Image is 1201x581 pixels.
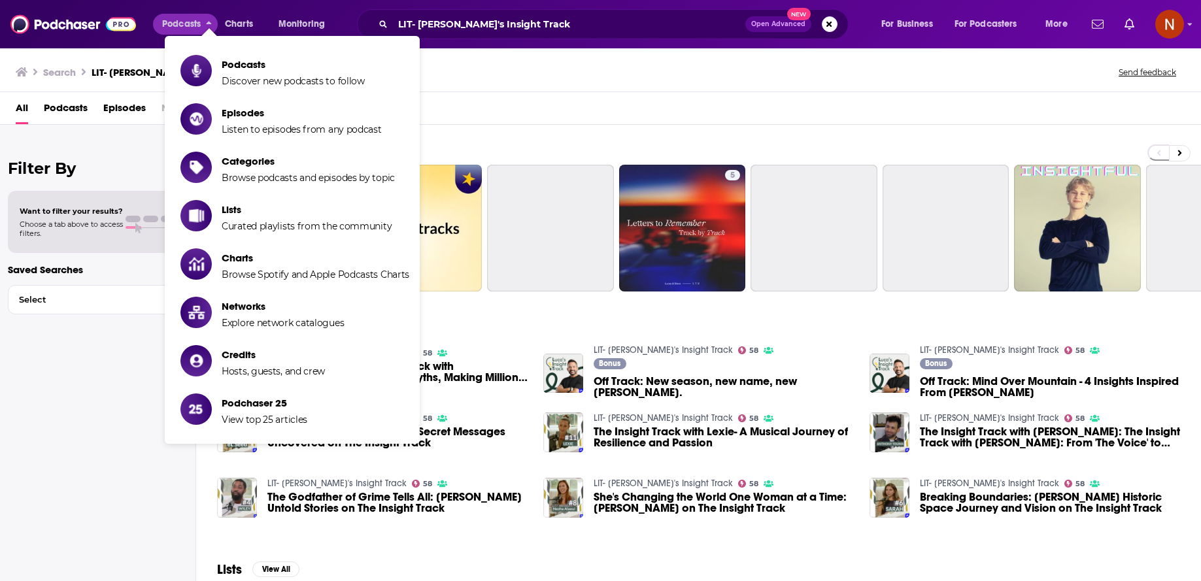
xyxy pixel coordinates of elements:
[920,426,1180,448] a: The Insight Track with Anthony Touma: The Insight Track with Anthony Touma: From 'The Voice' to R...
[222,124,382,135] span: Listen to episodes from any podcast
[1064,346,1085,354] a: 58
[1045,15,1068,33] span: More
[222,414,307,425] span: View top 25 articles
[1064,414,1085,422] a: 58
[599,359,620,367] span: Bonus
[10,12,136,37] a: Podchaser - Follow, Share and Rate Podcasts
[222,269,409,280] span: Browse Spotify and Apple Podcasts Charts
[920,412,1059,423] a: LIT- Luca's Insight Track
[543,412,583,452] img: The Insight Track with Lexie- A Musical Journey of Resilience and Passion
[1155,10,1184,39] span: Logged in as AdelNBM
[8,285,188,314] button: Select
[870,412,909,452] img: The Insight Track with Anthony Touma: The Insight Track with Anthony Touma: From 'The Voice' to R...
[8,263,188,276] p: Saved Searches
[870,354,909,393] img: Off Track: Mind Over Mountain - 4 Insights Inspired From Nelly Attar
[1155,10,1184,39] button: Show profile menu
[920,491,1180,514] span: Breaking Boundaries: [PERSON_NAME] Historic Space Journey and Vision on The Insight Track
[1075,416,1085,422] span: 58
[594,426,854,448] a: The Insight Track with Lexie- A Musical Journey of Resilience and Passion
[216,14,261,35] a: Charts
[872,14,949,35] button: open menu
[955,15,1017,33] span: For Podcasters
[749,481,758,487] span: 58
[92,66,256,78] h3: LIT- [PERSON_NAME]'s Insight Track
[16,97,28,124] span: All
[738,480,759,488] a: 58
[920,478,1059,489] a: LIT- Luca's Insight Track
[1115,67,1180,78] button: Send feedback
[267,478,407,489] a: LIT- Luca's Insight Track
[787,8,811,20] span: New
[8,295,160,304] span: Select
[738,346,759,354] a: 58
[543,478,583,518] img: She's Changing the World One Woman at a Time: Nezha Alaoui on The Insight Track
[738,414,759,422] a: 58
[217,561,242,578] h2: Lists
[619,165,746,291] a: 5
[749,416,758,422] span: 58
[20,207,123,216] span: Want to filter your results?
[881,15,933,33] span: For Business
[920,491,1180,514] a: Breaking Boundaries: Sara Sabry's Historic Space Journey and Vision on The Insight Track
[543,354,583,393] img: Off Track: New season, new name, new Luca.
[1075,348,1085,354] span: 58
[1119,13,1140,35] a: Show notifications dropdown
[222,58,365,71] span: Podcasts
[369,9,861,39] div: Search podcasts, credits, & more...
[594,491,854,514] span: She's Changing the World One Woman at a Time: [PERSON_NAME] on The Insight Track
[222,348,325,361] span: Credits
[267,491,528,514] span: The Godfather of Grime Tells All: [PERSON_NAME] Untold Stories on The Insight Track
[222,75,365,87] span: Discover new podcasts to follow
[1075,481,1085,487] span: 58
[8,159,188,178] h2: Filter By
[1155,10,1184,39] img: User Profile
[222,220,392,232] span: Curated playlists from the community
[749,348,758,354] span: 58
[222,172,395,184] span: Browse podcasts and episodes by topic
[594,376,854,398] span: Off Track: New season, new name, new [PERSON_NAME].
[252,561,299,577] button: View All
[222,317,344,329] span: Explore network catalogues
[920,344,1059,356] a: LIT- Luca's Insight Track
[393,14,745,35] input: Search podcasts, credits, & more...
[594,376,854,398] a: Off Track: New season, new name, new Luca.
[745,16,811,32] button: Open AdvancedNew
[594,491,854,514] a: She's Changing the World One Woman at a Time: Nezha Alaoui on The Insight Track
[217,561,299,578] a: ListsView All
[594,412,733,423] a: LIT- Luca's Insight Track
[103,97,146,124] span: Episodes
[412,480,433,488] a: 58
[920,426,1180,448] span: The Insight Track with [PERSON_NAME]: The Insight Track with [PERSON_NAME]: From 'The Voice' to R...
[222,107,382,119] span: Episodes
[870,478,909,518] img: Breaking Boundaries: Sara Sabry's Historic Space Journey and Vision on The Insight Track
[594,344,733,356] a: LIT- Luca's Insight Track
[222,203,392,216] span: Lists
[1087,13,1109,35] a: Show notifications dropdown
[1036,14,1084,35] button: open menu
[279,15,325,33] span: Monitoring
[730,169,735,182] span: 5
[925,359,947,367] span: Bonus
[725,170,740,180] a: 5
[44,97,88,124] a: Podcasts
[162,15,201,33] span: Podcasts
[222,397,307,409] span: Podchaser 25
[269,14,342,35] button: open menu
[43,66,76,78] h3: Search
[222,365,325,377] span: Hosts, guests, and crew
[225,15,253,33] span: Charts
[751,21,805,27] span: Open Advanced
[267,491,528,514] a: The Godfather of Grime Tells All: Wiley's Untold Stories on The Insight Track
[1064,480,1085,488] a: 58
[217,478,257,518] img: The Godfather of Grime Tells All: Wiley's Untold Stories on The Insight Track
[946,14,1036,35] button: open menu
[594,478,733,489] a: LIT- Luca's Insight Track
